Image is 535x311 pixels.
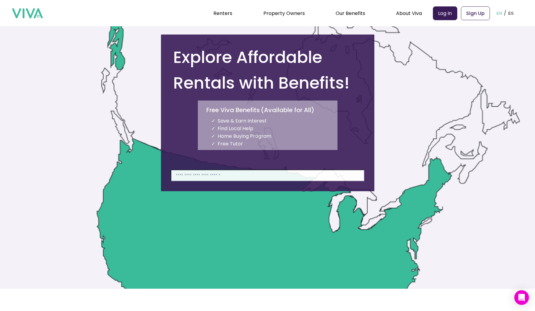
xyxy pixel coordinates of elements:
a: Sign Up [461,6,490,20]
li: Save & Earn Interest [211,117,337,125]
button: EN [495,4,504,23]
p: / [504,9,506,18]
li: Free Tutor [211,140,337,148]
p: Free Viva Benefits [206,106,260,114]
div: Open Intercom Messenger [514,290,529,305]
h1: Explore Affordable Rentals with Benefits! [173,44,365,96]
a: Property Owners [263,10,305,17]
a: Renters [213,10,232,17]
img: viva [12,8,43,19]
div: About Viva [396,5,422,21]
li: Home Buying Program [211,132,337,140]
li: Find Local Help [211,125,337,132]
p: ( Available for All ) [261,106,314,114]
button: ES [506,4,515,23]
a: Log In [433,6,457,20]
div: Our Benefits [336,5,365,21]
